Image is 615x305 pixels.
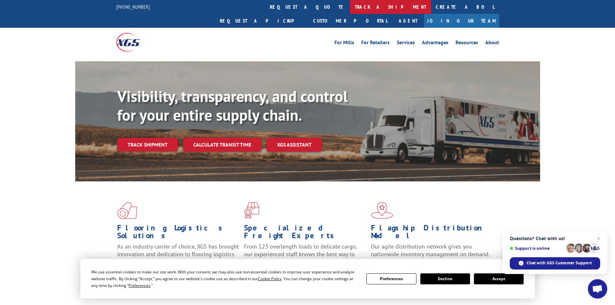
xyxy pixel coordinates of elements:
[91,269,359,289] div: We use essential cookies to make our site work. With your consent, we may also use non-essential ...
[308,14,392,28] a: Customer Portal
[244,202,259,219] img: xgs-icon-focused-on-flooring-red
[420,273,470,284] button: Decline
[361,40,390,47] a: For Retailers
[371,202,393,219] img: xgs-icon-flagship-distribution-model-red
[392,14,424,28] a: Agent
[244,224,366,243] h1: Specialized Freight Experts
[456,40,478,47] a: Resources
[485,40,499,47] a: About
[267,138,322,152] a: XGS ASSISTANT
[527,260,592,266] span: Chat with XGS Customer Support
[595,235,602,242] span: Close chat
[117,202,137,219] img: xgs-icon-total-supply-chain-intelligence-red
[215,14,308,28] a: Request a pickup
[117,86,348,125] b: Visibility, transparency, and control for your entire supply chain.
[117,224,239,243] h1: Flooring Logistics Solutions
[510,257,600,269] div: Chat with XGS Customer Support
[116,4,150,10] a: [PHONE_NUMBER]
[258,276,282,281] span: Cookie Policy
[117,243,239,266] span: As an industry carrier of choice, XGS has brought innovation and dedication to flooring logistics...
[422,40,448,47] a: Advantages
[244,243,366,271] p: From 123 overlength loads to delicate cargo, our experienced staff knows the best way to move you...
[80,259,535,299] div: Cookie Consent Prompt
[183,138,261,152] a: Calculate transit time
[424,14,499,28] a: Join Our Team
[588,279,607,299] div: Open chat
[371,243,490,258] span: Our agile distribution network gives you nationwide inventory management on demand.
[128,283,150,288] span: Preferences
[371,224,493,243] h1: Flagship Distribution Model
[117,138,178,151] a: Track shipment
[366,273,416,284] button: Preferences
[510,246,564,251] span: Support is online
[334,40,354,47] a: For Mills
[510,236,600,241] span: Questions? Chat with us!
[474,273,524,284] button: Accept
[397,40,415,47] a: Services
